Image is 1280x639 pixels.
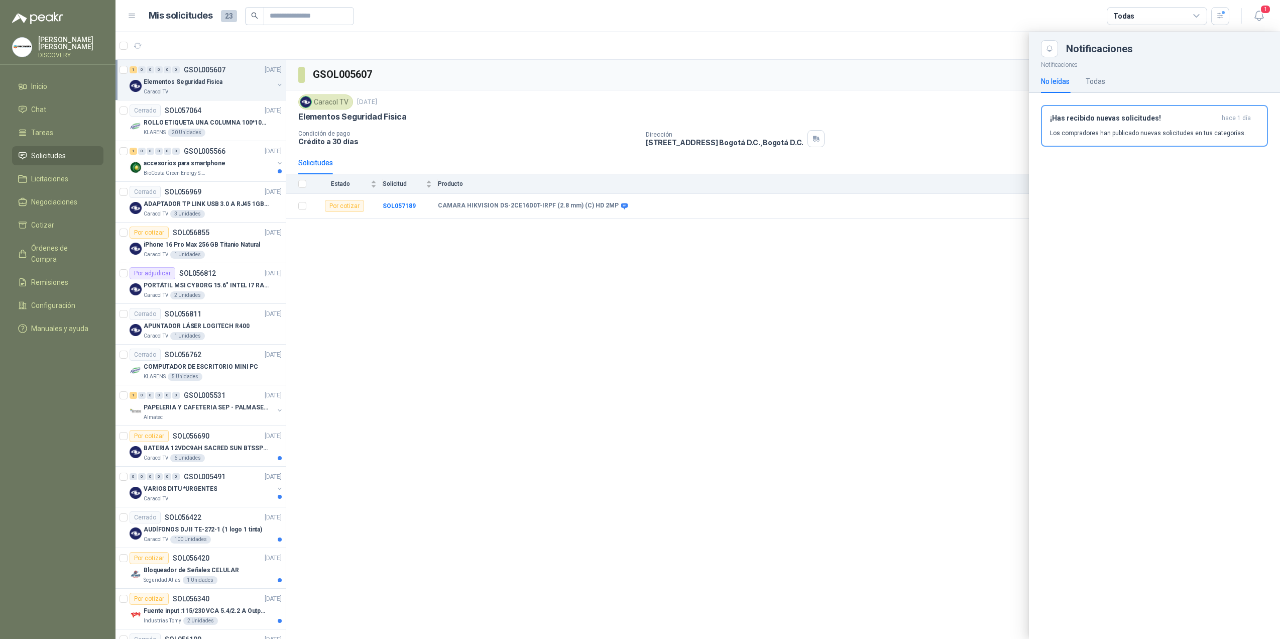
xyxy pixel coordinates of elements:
span: Remisiones [31,277,68,288]
a: Inicio [12,77,103,96]
a: Órdenes de Compra [12,239,103,269]
a: Negociaciones [12,192,103,211]
span: hace 1 día [1222,114,1251,123]
span: 23 [221,10,237,22]
span: Solicitudes [31,150,66,161]
h1: Mis solicitudes [149,9,213,23]
span: Órdenes de Compra [31,243,94,265]
h3: ¡Has recibido nuevas solicitudes! [1050,114,1218,123]
img: Logo peakr [12,12,63,24]
span: Cotizar [31,220,54,231]
button: Close [1041,40,1058,57]
div: Todas [1086,76,1105,87]
button: 1 [1250,7,1268,25]
a: Solicitudes [12,146,103,165]
p: [PERSON_NAME] [PERSON_NAME] [38,36,103,50]
img: Company Logo [13,38,32,57]
p: Notificaciones [1029,57,1280,70]
div: No leídas [1041,76,1070,87]
div: Notificaciones [1066,44,1268,54]
p: DISCOVERY [38,52,103,58]
a: Configuración [12,296,103,315]
span: Inicio [31,81,47,92]
span: Tareas [31,127,53,138]
span: 1 [1260,5,1271,14]
a: Remisiones [12,273,103,292]
span: Chat [31,104,46,115]
p: Los compradores han publicado nuevas solicitudes en tus categorías. [1050,129,1246,138]
a: Manuales y ayuda [12,319,103,338]
a: Tareas [12,123,103,142]
a: Licitaciones [12,169,103,188]
a: Cotizar [12,216,103,235]
a: Chat [12,100,103,119]
span: Negociaciones [31,196,77,207]
span: Licitaciones [31,173,68,184]
button: ¡Has recibido nuevas solicitudes!hace 1 día Los compradores han publicado nuevas solicitudes en t... [1041,105,1268,147]
span: Configuración [31,300,75,311]
span: Manuales y ayuda [31,323,88,334]
div: Todas [1113,11,1134,22]
span: search [251,12,258,19]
